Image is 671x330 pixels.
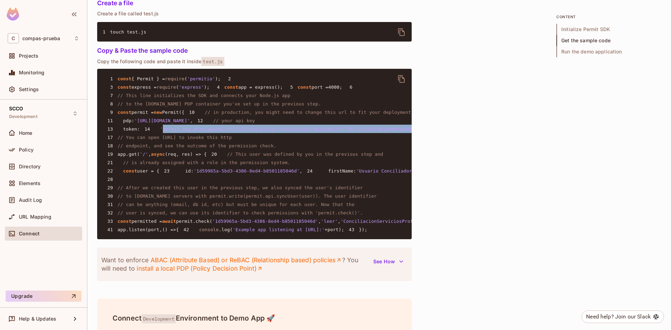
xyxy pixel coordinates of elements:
[165,76,185,81] span: require
[123,168,137,174] span: const
[117,110,131,115] span: const
[131,76,165,81] span: { Permit } =
[344,226,359,233] span: 43
[325,227,344,232] span: +port);
[191,168,194,174] span: :
[162,219,176,224] span: await
[137,264,263,273] a: install a local PDP (Policy Decision Point)
[339,85,342,90] span: ;
[117,202,354,207] span: // can be anything (email, db id, etc) but must be unique for each user. Now that the
[19,70,45,75] span: Monitoring
[162,227,176,232] span: () =>
[185,109,199,116] span: 10
[103,226,117,233] span: 41
[131,118,134,123] span: :
[19,214,51,220] span: URL Mapping
[150,256,342,264] a: ABAC (Attribute Based) or ReBAC (Relationship based) policies
[103,142,117,149] span: 18
[117,93,290,98] span: // This line initializes the SDK and connects your Node.js app
[103,101,117,108] span: 8
[103,193,117,200] span: 30
[556,24,661,35] span: Initialize Permit SDK
[103,134,117,141] span: 17
[8,33,19,43] span: C
[22,36,60,41] span: Workspace: compas-prueba
[213,118,255,123] span: // your api key
[142,314,176,323] span: Development
[176,227,179,232] span: {
[19,231,39,236] span: Connect
[298,85,312,90] span: const
[328,168,353,174] span: firstName
[117,185,363,190] span: // After we created this user in the previous step, we also synced the user's identifier
[201,57,224,66] span: test.js
[204,85,210,90] span: );
[123,160,290,165] span: // is already assigned with a role in the permission system.
[117,193,377,199] span: // to [DOMAIN_NAME] servers with permit.write(permit.api.syncUser(user)). The user identifier
[157,85,176,90] span: require
[103,126,117,133] span: 13
[300,168,302,174] span: ,
[19,130,33,136] span: Home
[103,75,117,82] span: 1
[117,227,162,232] span: app.listen(port,
[117,210,363,215] span: // user is synced, we can use its identifier to check permissions with 'permit.check()'.
[134,118,190,123] span: '[URL][DOMAIN_NAME]'
[179,85,204,90] span: 'express'
[369,256,407,267] button: See How
[117,101,321,107] span: // to the [DOMAIN_NAME] PDP container you've set up in the previous step.
[123,118,131,123] span: pdp
[207,151,222,158] span: 20
[176,85,179,90] span: (
[199,227,219,232] span: console
[185,168,191,174] span: id
[233,227,325,232] span: 'Example app listening at [URL]:'
[185,76,187,81] span: (
[140,152,148,157] span: '/'
[19,197,42,203] span: Audit Log
[131,85,157,90] span: express =
[103,210,117,217] span: 32
[117,219,131,224] span: const
[194,168,300,174] span: '1d59965a-5bd3-4386-8ed4-b8501185046d'
[393,24,410,41] button: delete
[342,84,357,91] span: 6
[131,219,162,224] span: permitted =
[190,118,193,123] span: ,
[154,110,162,115] span: new
[148,152,151,157] span: ,
[219,227,233,232] span: .log(
[556,14,661,20] p: content
[193,117,208,124] span: 12
[151,152,165,157] span: async
[103,84,117,91] span: 3
[117,76,131,81] span: const
[19,181,41,186] span: Elements
[221,75,235,82] span: 2
[176,219,212,224] span: permit.check(
[353,168,356,174] span: :
[103,201,117,208] span: 31
[117,143,276,148] span: // endpoint, and see the outcome of the permission check.
[586,313,651,321] div: Need help? Join our Slack
[103,92,117,99] span: 7
[328,85,339,90] span: 4000
[137,126,140,132] span: :
[19,316,56,322] span: Help & Updates
[19,147,34,153] span: Policy
[103,151,117,158] span: 19
[215,76,221,81] span: );
[117,85,131,90] span: const
[97,47,412,54] h5: Copy & Paste the sample code
[113,314,396,322] h4: Connect Environment to Demo App 🚀
[187,76,215,81] span: 'permitio'
[9,114,37,119] span: Development
[224,85,238,90] span: const
[103,117,117,124] span: 11
[238,85,283,90] span: app = express();
[123,126,137,132] span: token
[103,109,117,116] span: 9
[356,168,442,174] span: 'Usuario Conciliador Servicios'
[117,152,140,157] span: app.get(
[311,85,328,90] span: port =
